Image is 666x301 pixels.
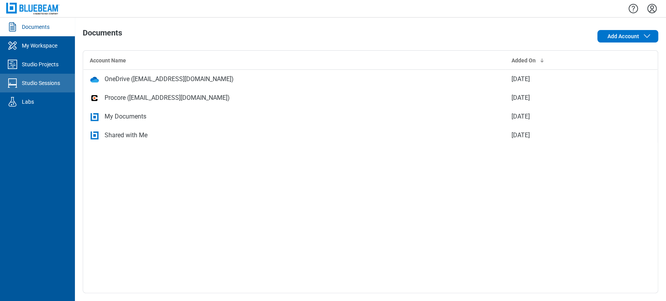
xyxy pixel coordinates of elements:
[505,89,620,107] td: [DATE]
[511,57,614,64] div: Added On
[105,93,230,103] div: Procore ([EMAIL_ADDRESS][DOMAIN_NAME])
[6,77,19,89] svg: Studio Sessions
[105,131,147,140] div: Shared with Me
[6,3,59,14] img: Bluebeam, Inc.
[505,126,620,145] td: [DATE]
[6,39,19,52] svg: My Workspace
[6,58,19,71] svg: Studio Projects
[607,32,639,40] span: Add Account
[22,42,57,50] div: My Workspace
[105,74,234,84] div: OneDrive ([EMAIL_ADDRESS][DOMAIN_NAME])
[22,23,50,31] div: Documents
[597,30,658,42] button: Add Account
[105,112,146,121] div: My Documents
[6,96,19,108] svg: Labs
[83,28,122,41] h1: Documents
[22,60,59,68] div: Studio Projects
[505,107,620,126] td: [DATE]
[90,57,499,64] div: Account Name
[22,98,34,106] div: Labs
[6,21,19,33] svg: Documents
[83,51,658,145] table: bb-data-table
[646,2,658,15] button: Settings
[505,70,620,89] td: [DATE]
[22,79,60,87] div: Studio Sessions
